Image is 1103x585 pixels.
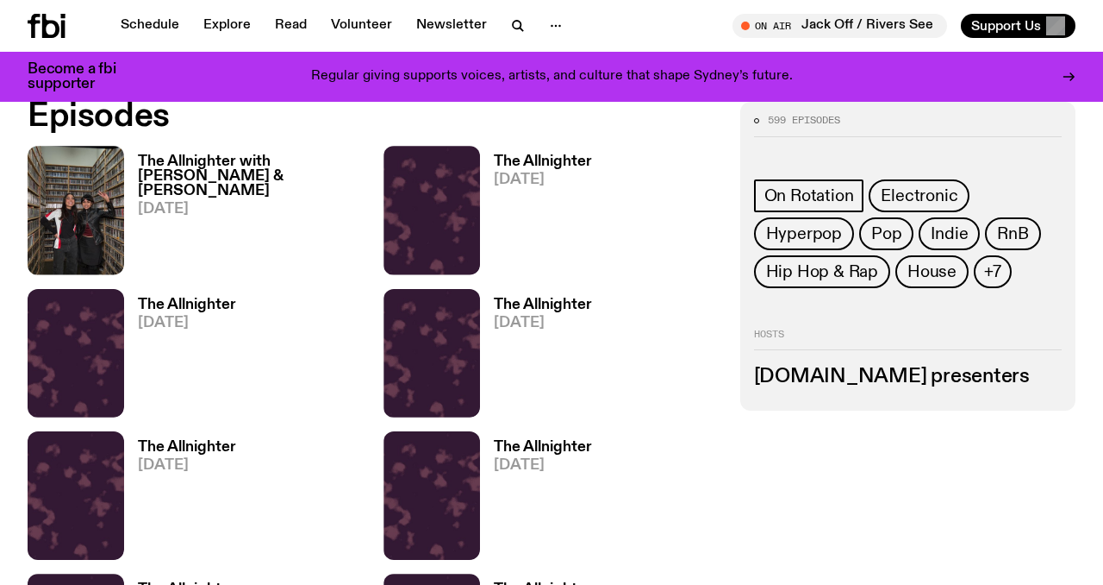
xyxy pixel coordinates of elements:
[124,440,236,560] a: The Allnighter[DATE]
[480,154,592,274] a: The Allnighter[DATE]
[138,202,363,217] span: [DATE]
[974,255,1012,288] button: +7
[138,298,236,312] h3: The Allnighter
[961,14,1075,38] button: Support Us
[985,217,1040,250] a: RnB
[494,154,592,169] h3: The Allnighter
[869,179,969,212] a: Electronic
[138,316,236,330] span: [DATE]
[193,14,261,38] a: Explore
[406,14,497,38] a: Newsletter
[494,173,592,187] span: [DATE]
[138,458,236,473] span: [DATE]
[971,18,1041,34] span: Support Us
[138,440,236,455] h3: The Allnighter
[881,186,957,205] span: Electronic
[311,69,793,85] p: Regular giving supports voices, artists, and culture that shape Sydney’s future.
[997,224,1028,243] span: RnB
[265,14,317,38] a: Read
[768,116,840,125] span: 599 episodes
[754,217,854,250] a: Hyperpop
[754,368,1062,387] h3: [DOMAIN_NAME] presenters
[919,217,980,250] a: Indie
[732,14,947,38] button: On AirJack Off / Rivers See
[494,298,592,312] h3: The Allnighter
[754,330,1062,350] h2: Hosts
[480,298,592,418] a: The Allnighter[DATE]
[859,217,913,250] a: Pop
[766,224,842,243] span: Hyperpop
[138,154,363,198] h3: The Allnighter with [PERSON_NAME] & [PERSON_NAME]
[124,154,363,274] a: The Allnighter with [PERSON_NAME] & [PERSON_NAME][DATE]
[480,440,592,560] a: The Allnighter[DATE]
[984,262,1001,281] span: +7
[766,262,878,281] span: Hip Hop & Rap
[895,255,969,288] a: House
[764,186,854,205] span: On Rotation
[321,14,402,38] a: Volunteer
[754,179,864,212] a: On Rotation
[494,458,592,473] span: [DATE]
[494,440,592,455] h3: The Allnighter
[931,224,968,243] span: Indie
[754,255,890,288] a: Hip Hop & Rap
[28,101,720,132] h2: Episodes
[871,224,901,243] span: Pop
[124,298,236,418] a: The Allnighter[DATE]
[494,316,592,330] span: [DATE]
[110,14,190,38] a: Schedule
[907,262,957,281] span: House
[28,62,138,91] h3: Become a fbi supporter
